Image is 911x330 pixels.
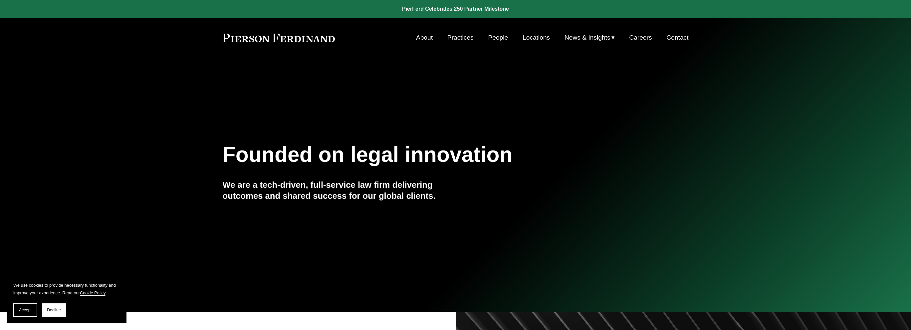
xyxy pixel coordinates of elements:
[42,303,66,317] button: Decline
[523,31,550,44] a: Locations
[13,303,37,317] button: Accept
[223,179,456,201] h4: We are a tech-driven, full-service law firm delivering outcomes and shared success for our global...
[488,31,508,44] a: People
[7,275,126,323] section: Cookie banner
[629,31,652,44] a: Careers
[47,308,61,312] span: Decline
[565,32,610,44] span: News & Insights
[13,281,120,297] p: We use cookies to provide necessary functionality and improve your experience. Read our .
[416,31,433,44] a: About
[565,31,615,44] a: folder dropdown
[19,308,32,312] span: Accept
[666,31,688,44] a: Contact
[80,290,106,295] a: Cookie Policy
[223,143,611,167] h1: Founded on legal innovation
[447,31,474,44] a: Practices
